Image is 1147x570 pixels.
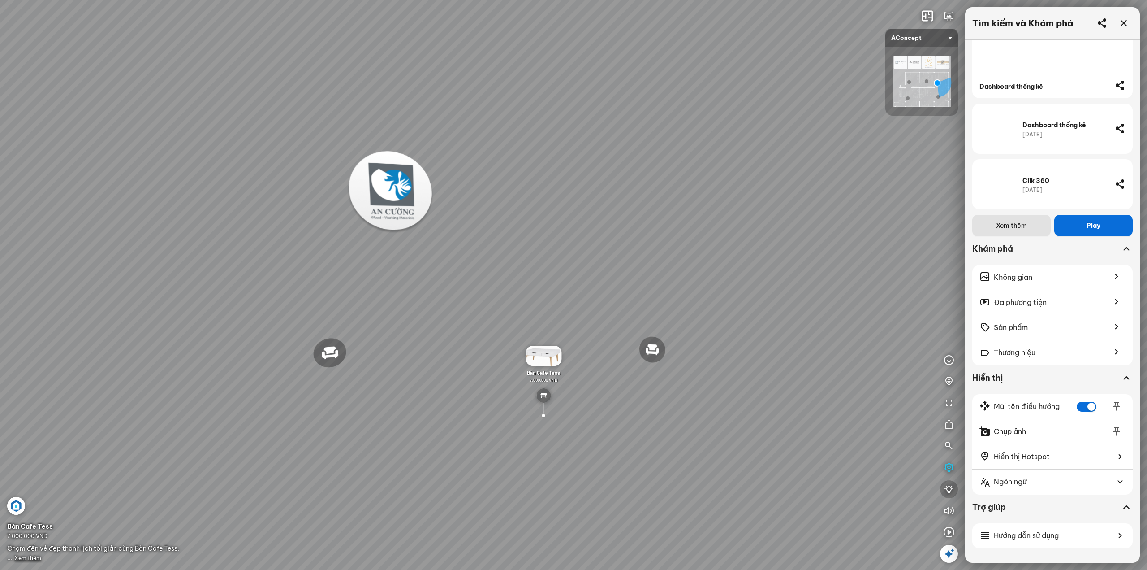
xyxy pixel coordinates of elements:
span: Hướng dẫn sử dụng [994,530,1059,541]
div: Trợ giúp [972,502,1120,513]
div: Tìm kiếm và Khám phá [972,18,1073,29]
img: AConcept_CTMHTJT2R6E4.png [893,56,951,107]
span: Play [1087,221,1100,230]
span: AConcept [891,29,952,47]
div: Dashboard thống kê [1022,121,1108,129]
img: table_YREKD739JCN6.svg [536,388,551,403]
span: Thương hiệu [994,347,1035,358]
div: Khám phá [972,244,1120,254]
div: Hiển thị [972,373,1120,383]
div: Dashboard thống kê [979,83,1108,91]
div: Hiển thị [972,373,1133,394]
img: Ban_cafe_tess_PZ9X7JLLUFAD.gif [526,346,561,366]
div: Clik 360 [1022,177,1108,185]
span: ... [7,554,41,562]
button: Xem thêm [972,215,1051,236]
button: Play [1054,215,1133,236]
span: Chụp ảnh [994,426,1026,437]
span: Sản phẩm [994,322,1028,333]
span: Mũi tên điều hướng [994,401,1060,412]
span: Bàn Cafe Tess [527,370,560,376]
span: Xem thêm [996,221,1027,230]
div: Khám phá [972,244,1133,265]
span: Không gian [994,272,1032,283]
div: Trợ giúp [972,502,1133,523]
img: Artboard_6_4x_1_F4RHW9YJWHU.jpg [7,497,25,515]
span: Đa phương tiện [994,297,1047,308]
div: [DATE] [1022,131,1108,138]
div: [DATE] [1022,187,1108,194]
span: Xem thêm [14,555,41,561]
span: Ngôn ngữ [994,476,1026,487]
span: 7.000.000 VND [530,377,557,383]
span: Hiển thị Hotspot [994,451,1050,462]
